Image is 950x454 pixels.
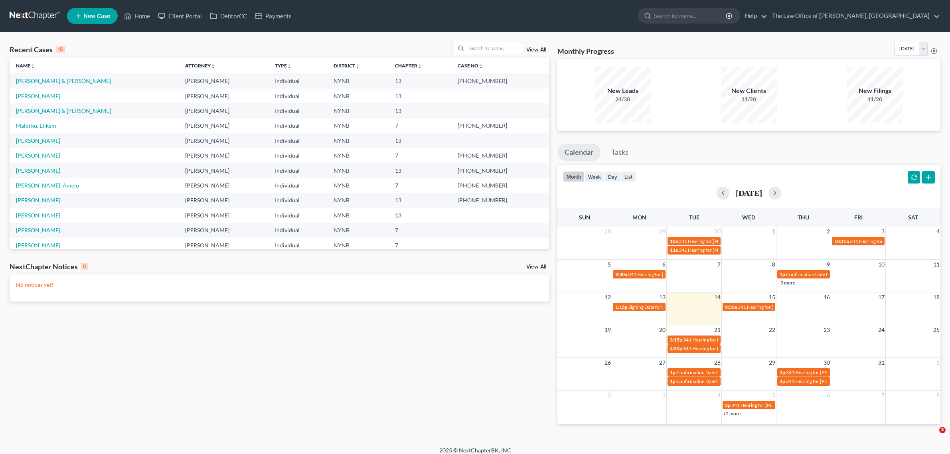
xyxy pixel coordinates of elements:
span: 20 [658,325,666,335]
td: 13 [389,163,451,178]
td: NYNB [327,193,389,208]
a: [PERSON_NAME] [16,137,60,144]
span: Wed [742,214,755,221]
span: 5 [607,260,612,269]
td: [PHONE_NUMBER] [451,178,549,193]
td: Individual [269,163,328,178]
span: 9 [826,260,831,269]
span: 11 [932,260,940,269]
span: 4 [936,227,940,236]
span: 25 [932,325,940,335]
td: NYNB [327,118,389,133]
td: NYNB [327,223,389,238]
span: 17 [877,292,885,302]
h3: Monthly Progress [557,46,614,56]
span: 7 [717,260,721,269]
span: 29 [768,358,776,367]
a: [PERSON_NAME] [16,152,60,159]
td: [PERSON_NAME] [179,193,269,208]
td: 13 [389,73,451,88]
span: Confirmation Date for [PERSON_NAME] & [PERSON_NAME] [676,369,803,375]
a: [PERSON_NAME] & [PERSON_NAME] [16,77,111,84]
span: Confirmation Date for [PERSON_NAME] [676,378,761,384]
td: [PERSON_NAME] [179,73,269,88]
span: 6 [662,260,666,269]
td: [PERSON_NAME] [179,223,269,238]
a: +3 more [778,280,795,286]
a: DebtorCC [206,9,251,23]
span: 341 Hearing for [PERSON_NAME] [679,238,750,244]
td: 13 [389,133,451,148]
td: [PERSON_NAME] [179,103,269,118]
a: [PERSON_NAME] [16,212,60,219]
span: 5 [771,391,776,400]
td: [PERSON_NAME] [179,163,269,178]
i: unfold_more [287,64,292,69]
td: Individual [269,133,328,148]
span: 4 [717,391,721,400]
button: list [621,171,636,182]
td: Individual [269,103,328,118]
span: 2p [780,369,785,375]
a: [PERSON_NAME] [16,93,60,99]
h2: [DATE] [736,189,762,197]
a: Nameunfold_more [16,63,35,69]
td: NYNB [327,133,389,148]
span: 1p [670,378,675,384]
span: 10a [670,238,678,244]
span: 22 [768,325,776,335]
span: 13 [658,292,666,302]
span: 341 Hearing for [PERSON_NAME][GEOGRAPHIC_DATA] [731,402,851,408]
span: 18 [932,292,940,302]
td: 7 [389,238,451,253]
span: 9:30a [615,271,627,277]
span: 10:15a [834,238,849,244]
td: Individual [269,208,328,223]
div: New Leads [595,86,651,95]
span: 12 [604,292,612,302]
span: Sat [908,214,918,221]
span: Fri [854,214,863,221]
span: 1 [771,227,776,236]
td: [PERSON_NAME] [179,238,269,253]
td: Individual [269,73,328,88]
p: No notices yet! [16,281,543,289]
a: [PERSON_NAME] [16,242,60,249]
span: 341 Hearing for [PERSON_NAME] [683,345,754,351]
span: 24 [877,325,885,335]
span: 31 [877,358,885,367]
span: 7 [881,391,885,400]
span: 15 [768,292,776,302]
span: 341 Hearing for [PERSON_NAME] & [PERSON_NAME] [679,247,792,253]
span: 29 [658,227,666,236]
i: unfold_more [417,64,422,69]
td: NYNB [327,163,389,178]
span: 1p [670,369,675,375]
span: 341 Hearing for [PERSON_NAME] [850,238,921,244]
td: [PERSON_NAME] [179,89,269,103]
i: unfold_more [478,64,483,69]
button: month [563,171,585,182]
a: Malorku, Elikem [16,122,56,129]
td: 13 [389,89,451,103]
span: 6 [826,391,831,400]
span: 8 [771,260,776,269]
span: 28 [604,227,612,236]
span: 3:15p [670,337,682,343]
span: 2 [826,227,831,236]
iframe: Intercom live chat [923,427,942,446]
span: 341 Hearing for [PERSON_NAME][GEOGRAPHIC_DATA] [628,271,748,277]
a: Tasks [604,144,636,161]
a: [PERSON_NAME], Amelo [16,182,79,189]
span: 3 [662,391,666,400]
span: 2p [725,402,731,408]
a: Home [120,9,154,23]
div: 11/20 [721,95,777,103]
input: Search by name... [467,42,523,54]
td: Individual [269,89,328,103]
span: 1 [936,358,940,367]
td: Individual [269,193,328,208]
span: 2p [780,378,785,384]
span: 341 Hearing for [PERSON_NAME] [683,337,754,343]
span: 341 Hearing for [PERSON_NAME] [786,369,857,375]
